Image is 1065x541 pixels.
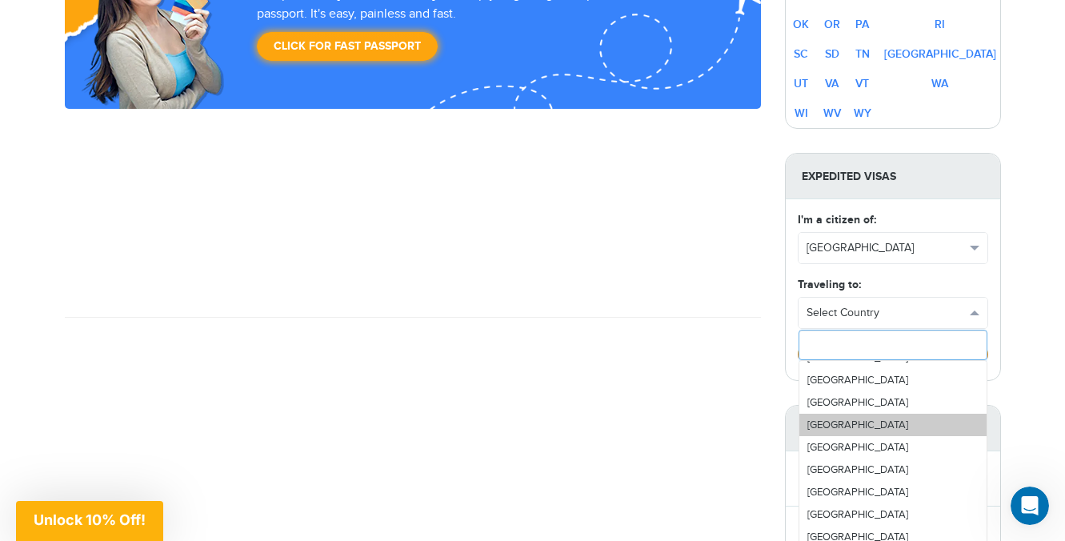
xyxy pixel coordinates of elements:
[855,18,869,31] a: PA
[34,511,146,528] span: Unlock 10% Off!
[824,18,840,31] a: OR
[798,276,861,293] label: Traveling to:
[65,109,761,301] iframe: Customer reviews powered by Trustpilot
[823,106,841,120] a: WV
[16,501,163,541] div: Unlock 10% Off!
[931,77,948,90] a: WA
[825,47,839,61] a: SD
[935,18,945,31] a: RI
[855,77,869,90] a: VT
[786,154,1000,199] strong: Expedited Visas
[807,374,908,387] span: [GEOGRAPHIC_DATA]
[884,47,996,61] a: [GEOGRAPHIC_DATA]
[798,211,876,228] label: I'm a citizen of:
[793,18,809,31] a: OK
[799,233,987,263] button: [GEOGRAPHIC_DATA]
[807,240,965,256] span: [GEOGRAPHIC_DATA]
[798,341,988,368] button: Get Started
[807,441,908,454] span: [GEOGRAPHIC_DATA]
[807,396,908,409] span: [GEOGRAPHIC_DATA]
[794,47,808,61] a: SC
[795,106,808,120] a: WI
[807,463,908,476] span: [GEOGRAPHIC_DATA]
[807,305,965,321] span: Select Country
[807,419,908,431] span: [GEOGRAPHIC_DATA]
[807,508,908,521] span: [GEOGRAPHIC_DATA]
[257,32,438,61] a: Click for Fast Passport
[794,77,808,90] a: UT
[807,486,908,499] span: [GEOGRAPHIC_DATA]
[825,77,839,90] a: VA
[799,298,987,328] button: Select Country
[807,351,908,364] span: [GEOGRAPHIC_DATA]
[855,47,870,61] a: TN
[786,406,1000,451] strong: Fairhope Visa Services
[854,106,871,120] a: WY
[1011,487,1049,525] iframe: Intercom live chat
